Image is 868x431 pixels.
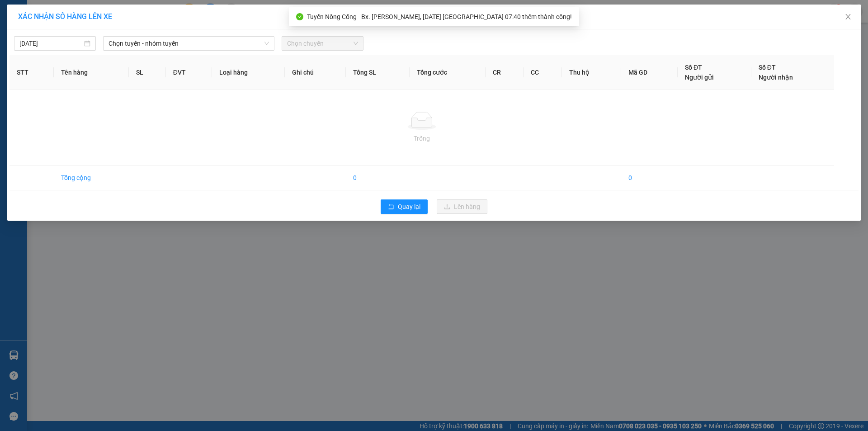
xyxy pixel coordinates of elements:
[346,166,410,190] td: 0
[287,37,358,50] span: Chọn chuyến
[18,12,112,21] span: XÁC NHẬN SỐ HÀNG LÊN XE
[129,55,165,90] th: SL
[486,55,524,90] th: CR
[410,55,486,90] th: Tổng cước
[307,13,572,20] span: Tuyến Nông Cống - Bx. [PERSON_NAME], [DATE] [GEOGRAPHIC_DATA] 07:40 thêm thành công!
[381,199,428,214] button: rollbackQuay lại
[524,55,562,90] th: CC
[296,13,303,20] span: check-circle
[621,166,678,190] td: 0
[212,55,285,90] th: Loại hàng
[685,64,702,71] span: Số ĐT
[285,55,346,90] th: Ghi chú
[166,55,212,90] th: ĐVT
[835,5,861,30] button: Close
[96,37,149,46] span: HS1410250106
[398,202,420,212] span: Quay lại
[388,204,394,211] span: rollback
[17,133,827,143] div: Trống
[844,13,852,20] span: close
[264,41,269,46] span: down
[29,7,91,37] strong: CHUYỂN PHÁT NHANH ĐÔNG LÝ
[759,74,793,81] span: Người nhận
[437,199,487,214] button: uploadLên hàng
[685,74,714,81] span: Người gửi
[9,55,54,90] th: STT
[5,26,24,58] img: logo
[108,37,269,50] span: Chọn tuyến - nhóm tuyến
[54,55,129,90] th: Tên hàng
[45,38,74,48] span: SĐT XE
[759,64,776,71] span: Số ĐT
[621,55,678,90] th: Mã GD
[19,38,82,48] input: 14/10/2025
[54,166,129,190] td: Tổng cộng
[562,55,621,90] th: Thu hộ
[346,55,410,90] th: Tổng SL
[36,50,85,69] strong: PHIẾU BIÊN NHẬN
